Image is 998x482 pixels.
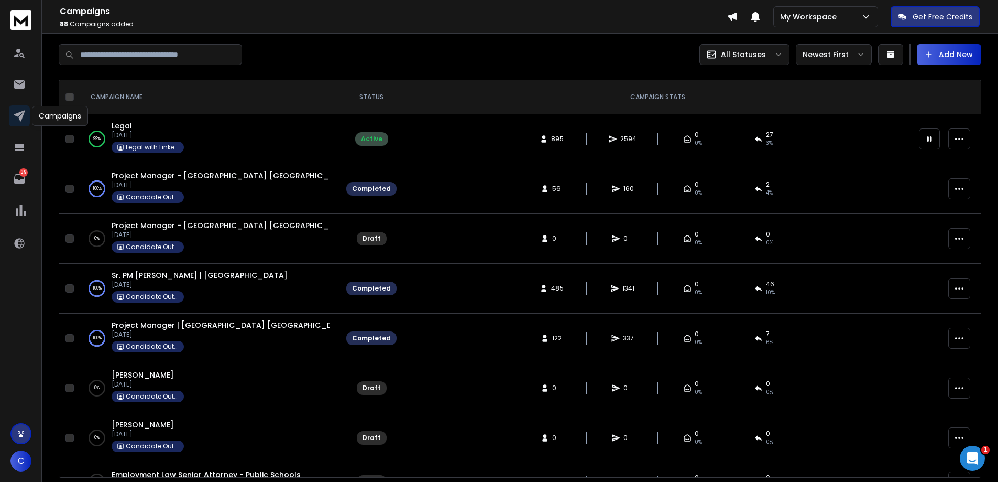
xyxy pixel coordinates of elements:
[766,280,774,288] span: 46
[78,164,340,214] td: 100%Project Manager - [GEOGRAPHIC_DATA] [GEOGRAPHIC_DATA] - KwanWo (Updated)[DATE]Candidate Outreach
[766,131,773,139] span: 27
[913,12,972,22] p: Get Free Credits
[60,19,68,28] span: 88
[93,283,102,294] p: 100 %
[10,10,31,30] img: logo
[32,106,88,126] div: Campaigns
[552,185,563,193] span: 56
[112,370,174,380] a: [PERSON_NAME]
[766,180,770,189] span: 2
[766,388,773,397] span: 0%
[78,114,340,164] td: 99%Legal[DATE]Legal with LinkedLeeds
[695,380,699,388] span: 0
[891,6,980,27] button: Get Free Credits
[766,330,770,338] span: 7
[126,342,178,351] p: Candidate Outreach
[10,451,31,472] button: C
[78,214,340,264] td: 0%Project Manager - [GEOGRAPHIC_DATA] [GEOGRAPHIC_DATA] - KwanWo[DATE]Candidate Outreach
[780,12,841,22] p: My Workspace
[112,121,132,131] a: Legal
[766,438,773,446] span: 0%
[112,430,184,438] p: [DATE]
[552,434,563,442] span: 0
[766,430,770,438] span: 0
[112,380,184,389] p: [DATE]
[363,384,381,392] div: Draft
[695,338,702,347] span: 0%
[403,80,913,114] th: CAMPAIGN STATS
[352,334,391,342] div: Completed
[126,193,178,201] p: Candidate Outreach
[361,135,382,143] div: Active
[695,189,702,197] span: 0%
[960,446,985,471] iframe: Intercom live chat
[126,392,178,401] p: Candidate Outreach
[126,243,178,251] p: Candidate Outreach
[112,131,184,140] p: [DATE]
[620,135,637,143] span: 2594
[112,281,288,289] p: [DATE]
[623,234,634,243] span: 0
[60,20,727,28] p: Campaigns added
[126,293,178,301] p: Candidate Outreach
[126,143,178,152] p: Legal with LinkedLeeds
[112,181,330,189] p: [DATE]
[93,134,101,144] p: 99 %
[622,284,634,293] span: 1341
[766,189,773,197] span: 4 %
[695,180,699,189] span: 0
[552,234,563,243] span: 0
[796,44,872,65] button: Newest First
[623,334,634,342] span: 337
[695,330,699,338] span: 0
[112,270,288,281] a: Sr. PM [PERSON_NAME] | [GEOGRAPHIC_DATA]
[352,284,391,293] div: Completed
[981,446,990,454] span: 1
[917,44,981,65] button: Add New
[766,338,773,347] span: 6 %
[766,474,770,482] span: 0
[112,220,395,231] a: Project Manager - [GEOGRAPHIC_DATA] [GEOGRAPHIC_DATA] - KwanWo
[60,5,727,18] h1: Campaigns
[363,434,381,442] div: Draft
[112,170,438,181] a: Project Manager - [GEOGRAPHIC_DATA] [GEOGRAPHIC_DATA] - KwanWo (Updated)
[695,388,702,397] span: 0%
[766,288,775,297] span: 10 %
[93,184,102,194] p: 100 %
[93,333,102,344] p: 100 %
[695,280,699,288] span: 0
[112,320,381,330] a: Project Manager | [GEOGRAPHIC_DATA] [GEOGRAPHIC_DATA] | Fabco
[78,80,340,114] th: CAMPAIGN NAME
[766,139,773,147] span: 3 %
[623,185,634,193] span: 160
[766,239,773,247] span: 0%
[112,469,301,480] a: Employment Law Senior Attorney - Public Schools
[695,139,702,147] span: 0%
[19,168,28,177] p: 39
[695,438,702,446] span: 0%
[340,80,403,114] th: STATUS
[695,430,699,438] span: 0
[695,288,702,297] span: 0%
[126,442,178,451] p: Candidate Outreach
[766,230,770,239] span: 0
[552,384,563,392] span: 0
[552,334,563,342] span: 122
[363,234,381,243] div: Draft
[112,420,174,430] a: [PERSON_NAME]
[112,231,330,239] p: [DATE]
[78,413,340,463] td: 0%[PERSON_NAME][DATE]Candidate Outreach
[551,284,564,293] span: 485
[352,185,391,193] div: Completed
[721,49,766,60] p: All Statuses
[766,380,770,388] span: 0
